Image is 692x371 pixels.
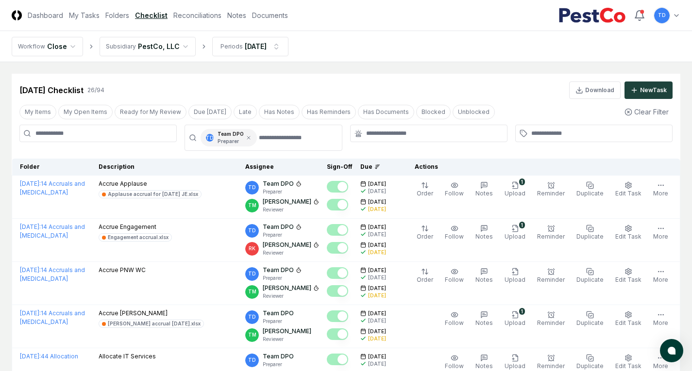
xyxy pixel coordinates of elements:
[99,266,146,274] p: Accrue PNW WC
[20,223,41,230] span: [DATE] :
[206,134,214,142] span: TD
[368,317,386,324] div: [DATE]
[651,309,670,329] button: More
[248,202,256,209] span: TM
[99,179,202,188] p: Accrue Applause
[19,84,84,96] div: [DATE] Checklist
[503,266,527,286] button: Upload
[505,319,525,326] span: Upload
[20,180,85,196] a: [DATE]:14 Accruals and [MEDICAL_DATA]
[535,266,567,286] button: Reminder
[651,179,670,200] button: More
[259,105,300,119] button: Has Notes
[417,233,433,240] span: Order
[417,276,433,283] span: Order
[615,362,641,370] span: Edit Task
[368,267,386,274] span: [DATE]
[475,362,493,370] span: Notes
[108,320,201,327] div: [PERSON_NAME] accrual [DATE].xlsx
[69,10,100,20] a: My Tasks
[368,206,386,213] div: [DATE]
[358,105,414,119] button: Has Documents
[445,233,464,240] span: Follow
[615,190,641,197] span: Edit Task
[445,276,464,283] span: Follow
[252,10,288,20] a: Documents
[576,362,604,370] span: Duplicate
[87,86,104,95] div: 26 / 94
[660,339,683,362] button: atlas-launcher
[263,336,311,343] p: Reviewer
[263,231,302,239] p: Preparer
[173,10,221,20] a: Reconciliations
[249,245,255,252] span: RK
[537,233,565,240] span: Reminder
[503,223,527,243] button: 1Upload
[574,266,606,286] button: Duplicate
[12,159,95,176] th: Folder
[99,223,172,231] p: Accrue Engagement
[658,12,666,19] span: TD
[653,7,671,24] button: TD
[368,335,386,342] div: [DATE]
[108,191,198,198] div: Applause accrual for [DATE] JE.xlsx
[613,266,643,286] button: Edit Task
[537,276,565,283] span: Reminder
[368,274,386,281] div: [DATE]
[58,105,113,119] button: My Open Items
[327,328,348,340] button: Mark complete
[360,162,399,171] div: Due
[263,206,319,213] p: Reviewer
[188,105,232,119] button: Due Today
[20,180,41,187] span: [DATE] :
[576,319,604,326] span: Duplicate
[416,105,451,119] button: Blocked
[248,356,256,364] span: TD
[368,224,386,231] span: [DATE]
[417,190,433,197] span: Order
[475,190,493,197] span: Notes
[20,309,85,325] a: [DATE]:14 Accruals and [MEDICAL_DATA]
[263,266,294,274] p: Team DPO
[415,266,435,286] button: Order
[327,310,348,322] button: Mark complete
[20,266,41,274] span: [DATE] :
[263,188,302,195] p: Preparer
[263,274,302,282] p: Preparer
[106,42,136,51] div: Subsidiary
[212,37,288,56] button: Periods[DATE]
[453,105,495,119] button: Unblocked
[443,309,466,329] button: Follow
[613,309,643,329] button: Edit Task
[475,276,493,283] span: Notes
[574,309,606,329] button: Duplicate
[505,190,525,197] span: Upload
[263,223,294,231] p: Team DPO
[234,105,257,119] button: Late
[12,10,22,20] img: Logo
[613,223,643,243] button: Edit Task
[445,362,464,370] span: Follow
[574,179,606,200] button: Duplicate
[248,288,256,295] span: TM
[115,105,186,119] button: Ready for My Review
[108,234,169,241] div: Engagement accrual.xlsx
[537,362,565,370] span: Reminder
[576,276,604,283] span: Duplicate
[220,42,243,51] div: Periods
[558,8,626,23] img: PestCo logo
[20,223,85,239] a: [DATE]:14 Accruals and [MEDICAL_DATA]
[248,227,256,234] span: TD
[263,284,311,292] p: [PERSON_NAME]
[368,292,386,299] div: [DATE]
[505,276,525,283] span: Upload
[473,309,495,329] button: Notes
[535,179,567,200] button: Reminder
[248,313,256,321] span: TD
[241,159,323,176] th: Assignee
[248,331,256,339] span: TM
[651,266,670,286] button: More
[263,361,294,368] p: Preparer
[503,309,527,329] button: 1Upload
[475,319,493,326] span: Notes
